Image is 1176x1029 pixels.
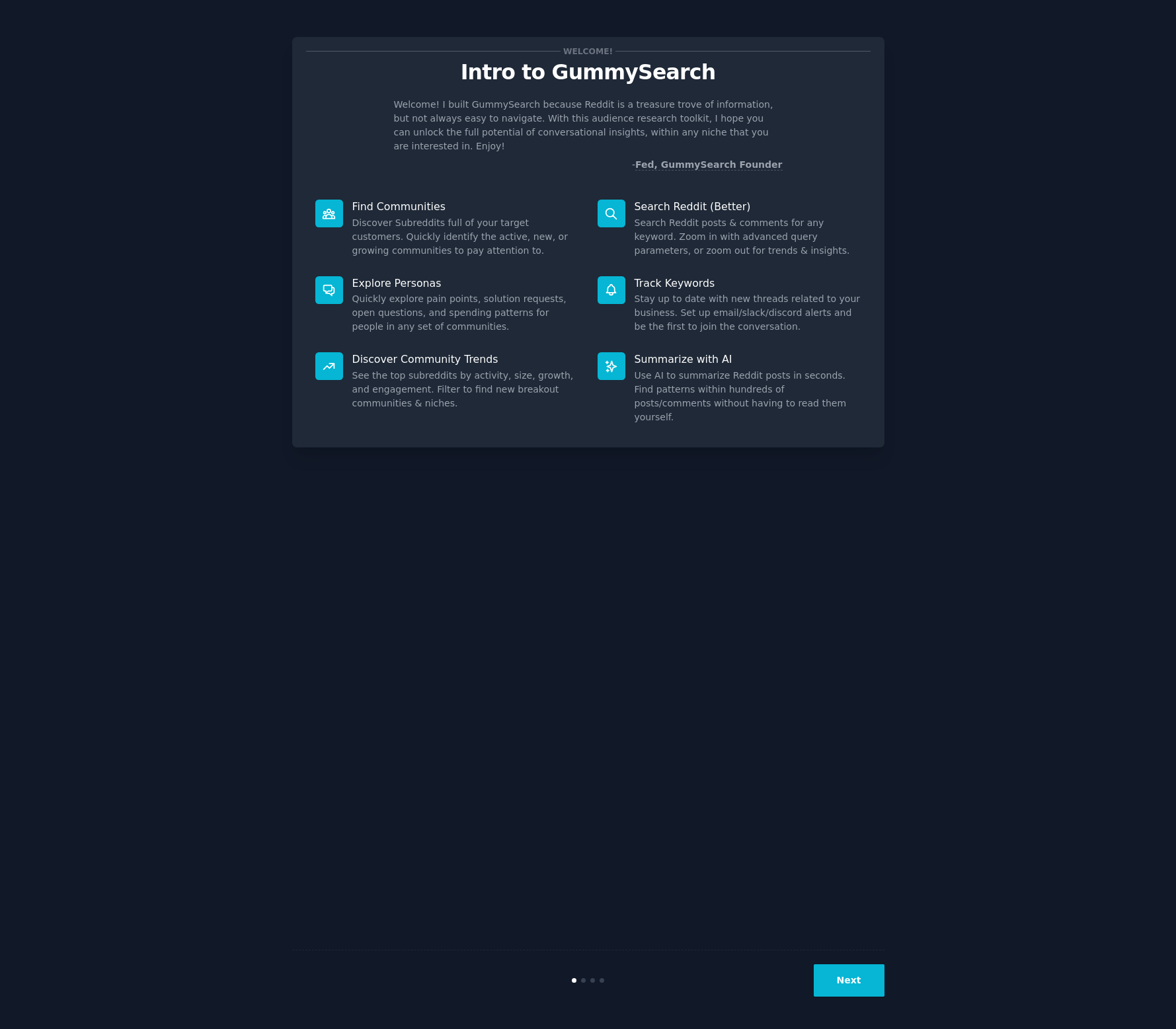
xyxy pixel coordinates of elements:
p: Search Reddit (Better) [635,200,861,213]
div: - [632,158,783,172]
dd: Use AI to summarize Reddit posts in seconds. Find patterns within hundreds of posts/comments with... [635,369,861,424]
p: Discover Community Trends [352,352,579,366]
button: Next [814,964,884,997]
p: Find Communities [352,200,579,213]
dd: Discover Subreddits full of your target customers. Quickly identify the active, new, or growing c... [352,216,579,258]
dd: Stay up to date with new threads related to your business. Set up email/slack/discord alerts and ... [635,292,861,334]
dd: Quickly explore pain points, solution requests, open questions, and spending patterns for people ... [352,292,579,334]
p: Explore Personas [352,276,579,290]
p: Track Keywords [635,276,861,290]
span: Welcome! [561,44,615,58]
p: Summarize with AI [635,352,861,366]
p: Welcome! I built GummySearch because Reddit is a treasure trove of information, but not always ea... [394,98,783,153]
p: Intro to GummySearch [306,61,871,84]
a: Fed, GummySearch Founder [635,159,783,171]
dd: See the top subreddits by activity, size, growth, and engagement. Filter to find new breakout com... [352,369,579,410]
dd: Search Reddit posts & comments for any keyword. Zoom in with advanced query parameters, or zoom o... [635,216,861,258]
